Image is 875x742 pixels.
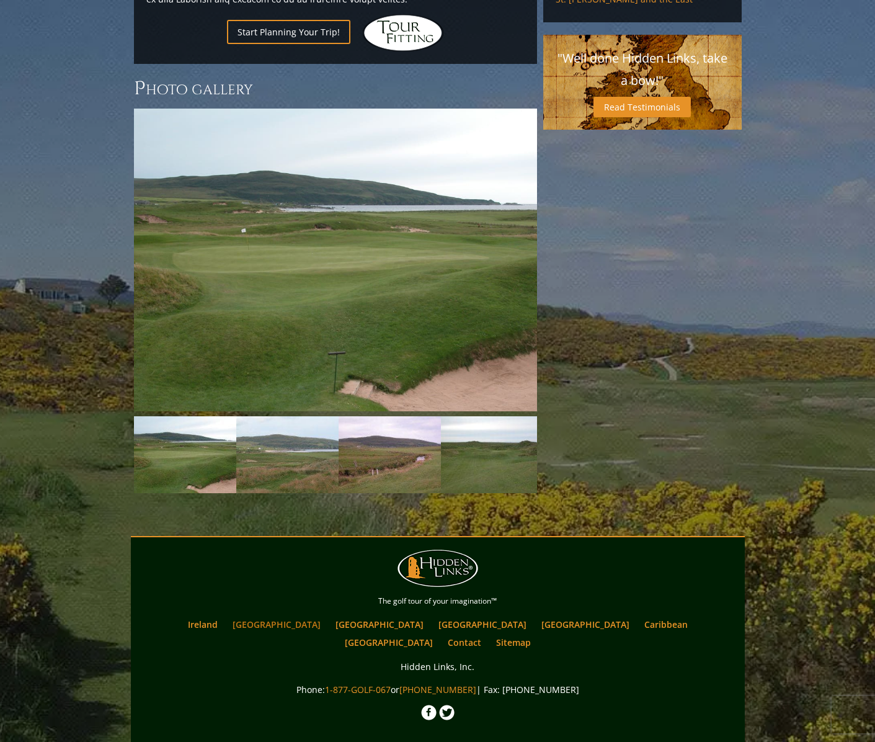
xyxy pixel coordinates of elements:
img: Facebook [421,705,437,720]
a: 1-877-GOLF-067 [325,684,391,695]
img: Twitter [439,705,455,720]
p: "Well done Hidden Links, take a bow!" [556,47,729,92]
p: Hidden Links, Inc. [134,659,742,674]
h3: Photo Gallery [134,76,537,101]
a: Start Planning Your Trip! [227,20,350,44]
p: The golf tour of your imagination™ [134,594,742,608]
a: Ireland [182,615,224,633]
a: Read Testimonials [593,97,691,117]
a: Sitemap [490,633,537,651]
a: Contact [442,633,487,651]
a: Caribbean [638,615,694,633]
a: [GEOGRAPHIC_DATA] [329,615,430,633]
a: [GEOGRAPHIC_DATA] [535,615,636,633]
a: [GEOGRAPHIC_DATA] [226,615,327,633]
a: [GEOGRAPHIC_DATA] [432,615,533,633]
a: [PHONE_NUMBER] [399,684,476,695]
a: [GEOGRAPHIC_DATA] [339,633,439,651]
p: Phone: or | Fax: [PHONE_NUMBER] [134,682,742,697]
img: Hidden Links [363,14,443,51]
